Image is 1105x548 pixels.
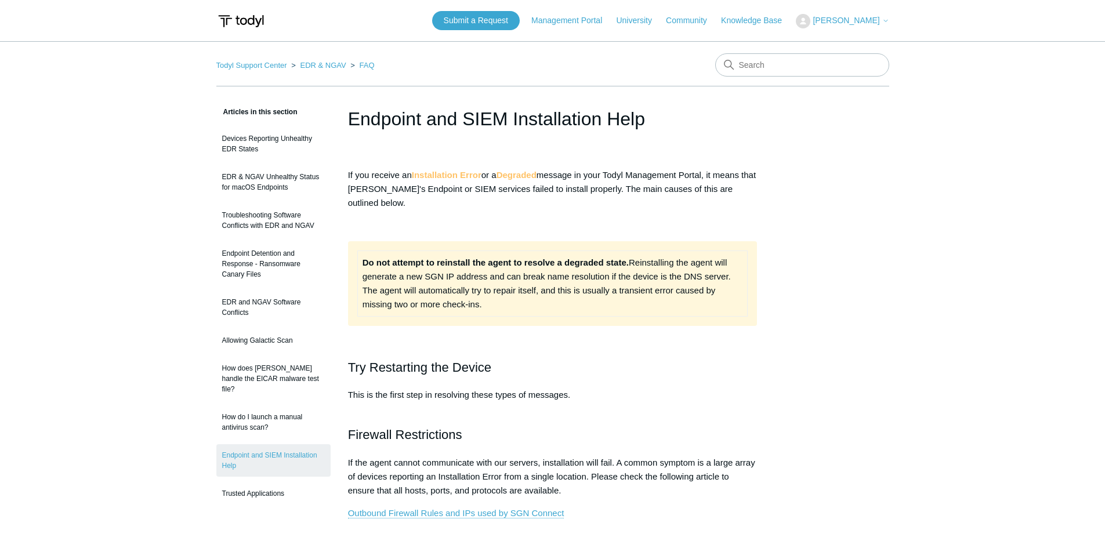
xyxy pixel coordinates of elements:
strong: Do not attempt to reinstall the agent to resolve a degraded state. [363,257,629,267]
a: Endpoint Detention and Response - Ransomware Canary Files [216,242,331,285]
p: If you receive an or a message in your Todyl Management Portal, it means that [PERSON_NAME]'s End... [348,168,758,210]
a: FAQ [360,61,375,70]
li: EDR & NGAV [289,61,348,70]
p: If the agent cannot communicate with our servers, installation will fail. A common symptom is a l... [348,456,758,498]
a: Management Portal [531,14,614,27]
a: Troubleshooting Software Conflicts with EDR and NGAV [216,204,331,237]
a: Outbound Firewall Rules and IPs used by SGN Connect [348,508,564,518]
a: Community [666,14,719,27]
span: Articles in this section [216,108,298,116]
a: Allowing Galactic Scan [216,329,331,351]
a: Submit a Request [432,11,520,30]
a: How does [PERSON_NAME] handle the EICAR malware test file? [216,357,331,400]
a: How do I launch a manual antivirus scan? [216,406,331,438]
p: This is the first step in resolving these types of messages. [348,388,758,416]
h2: Firewall Restrictions [348,424,758,445]
a: University [616,14,663,27]
button: [PERSON_NAME] [796,14,889,28]
strong: Installation Error [412,170,481,180]
img: Todyl Support Center Help Center home page [216,10,266,32]
a: Endpoint and SIEM Installation Help [216,444,331,477]
a: EDR & NGAV [300,61,346,70]
input: Search [715,53,889,77]
span: [PERSON_NAME] [813,16,879,25]
h1: Endpoint and SIEM Installation Help [348,105,758,133]
a: EDR & NGAV Unhealthy Status for macOS Endpoints [216,166,331,198]
li: FAQ [348,61,374,70]
a: Todyl Support Center [216,61,287,70]
li: Todyl Support Center [216,61,289,70]
h2: Try Restarting the Device [348,357,758,378]
a: Devices Reporting Unhealthy EDR States [216,128,331,160]
td: Reinstalling the agent will generate a new SGN IP address and can break name resolution if the de... [357,251,748,317]
a: EDR and NGAV Software Conflicts [216,291,331,324]
a: Knowledge Base [721,14,794,27]
a: Trusted Applications [216,482,331,505]
strong: Degraded [497,170,537,180]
